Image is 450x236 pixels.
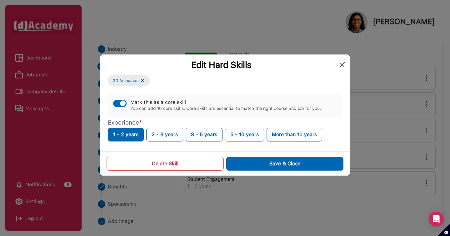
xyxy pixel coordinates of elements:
div: Delete Skill [152,160,178,167]
button: Set cookie preferences [437,223,450,236]
button: 5 - 10 years [225,128,264,141]
button: 3D Animation [108,75,150,86]
div: Mark this as a core skill [130,99,321,105]
button: More than 10 years [267,128,322,141]
p: Experience [108,119,342,126]
div: Save & Close [269,160,300,167]
button: Delete Skill [107,157,224,171]
div: Edit Hard Skills [105,59,337,70]
button: 3 - 5 years [186,128,222,141]
button: 2 - 3 years [146,128,183,141]
img: ... [140,78,145,83]
button: Mark this as a core skillYou can add 16 core skills. Core skills are essential to match the right... [113,100,127,107]
button: Close [337,60,347,70]
button: 1 - 2 years [108,128,144,141]
div: You can add 16 core skills. Core skills are essential to match the right course and job for you. [130,106,321,111]
button: Save & Close [226,157,343,171]
div: Open Intercom Messenger [429,212,444,227]
span: 3D Animation [113,78,139,84]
